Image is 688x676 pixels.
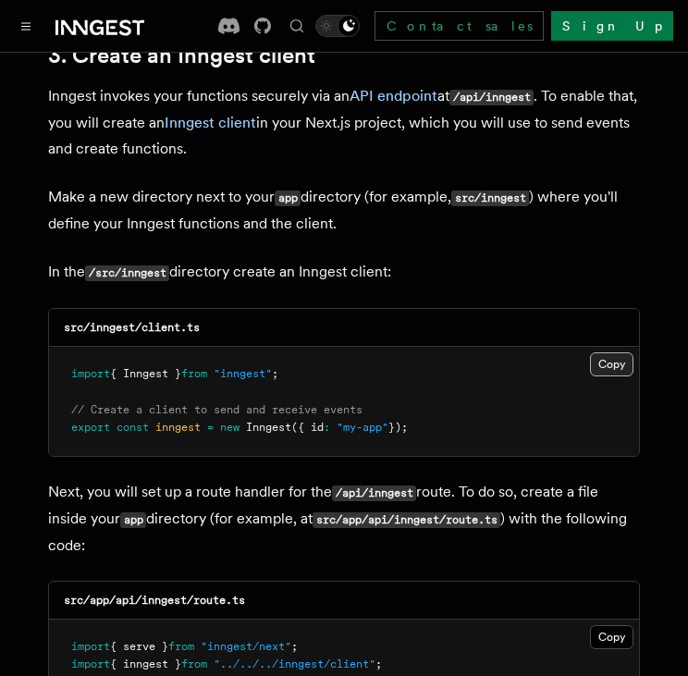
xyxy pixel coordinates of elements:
[275,191,301,206] code: app
[48,43,315,68] a: 3. Create an Inngest client
[220,421,240,434] span: new
[71,421,110,434] span: export
[71,367,110,380] span: import
[375,11,544,41] a: Contact sales
[337,421,388,434] span: "my-app"
[120,512,146,528] code: app
[168,640,194,653] span: from
[214,367,272,380] span: "inngest"
[71,658,110,670] span: import
[246,421,291,434] span: Inngest
[48,259,640,286] p: In the directory create an Inngest client:
[48,184,640,237] p: Make a new directory next to your directory (for example, ) where you'll define your Inngest func...
[165,114,256,131] a: Inngest client
[451,191,529,206] code: src/inngest
[64,594,245,607] code: src/app/api/inngest/route.ts
[291,640,298,653] span: ;
[272,367,278,380] span: ;
[449,90,534,105] code: /api/inngest
[332,485,416,501] code: /api/inngest
[181,658,207,670] span: from
[214,658,375,670] span: "../../../inngest/client"
[110,640,168,653] span: { serve }
[315,15,360,37] button: Toggle dark mode
[350,87,437,104] a: API endpoint
[15,15,37,37] button: Toggle navigation
[71,640,110,653] span: import
[291,421,324,434] span: ({ id
[286,15,308,37] button: Find something...
[181,367,207,380] span: from
[590,625,633,649] button: Copy
[375,658,382,670] span: ;
[110,658,181,670] span: { inngest }
[207,421,214,434] span: =
[85,265,169,281] code: /src/inngest
[117,421,149,434] span: const
[388,421,408,434] span: });
[110,367,181,380] span: { Inngest }
[71,403,362,416] span: // Create a client to send and receive events
[590,352,633,376] button: Copy
[201,640,291,653] span: "inngest/next"
[324,421,330,434] span: :
[48,479,640,559] p: Next, you will set up a route handler for the route. To do so, create a file inside your director...
[48,83,640,162] p: Inngest invokes your functions securely via an at . To enable that, you will create an in your Ne...
[551,11,673,41] a: Sign Up
[313,512,500,528] code: src/app/api/inngest/route.ts
[155,421,201,434] span: inngest
[64,321,200,334] code: src/inngest/client.ts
